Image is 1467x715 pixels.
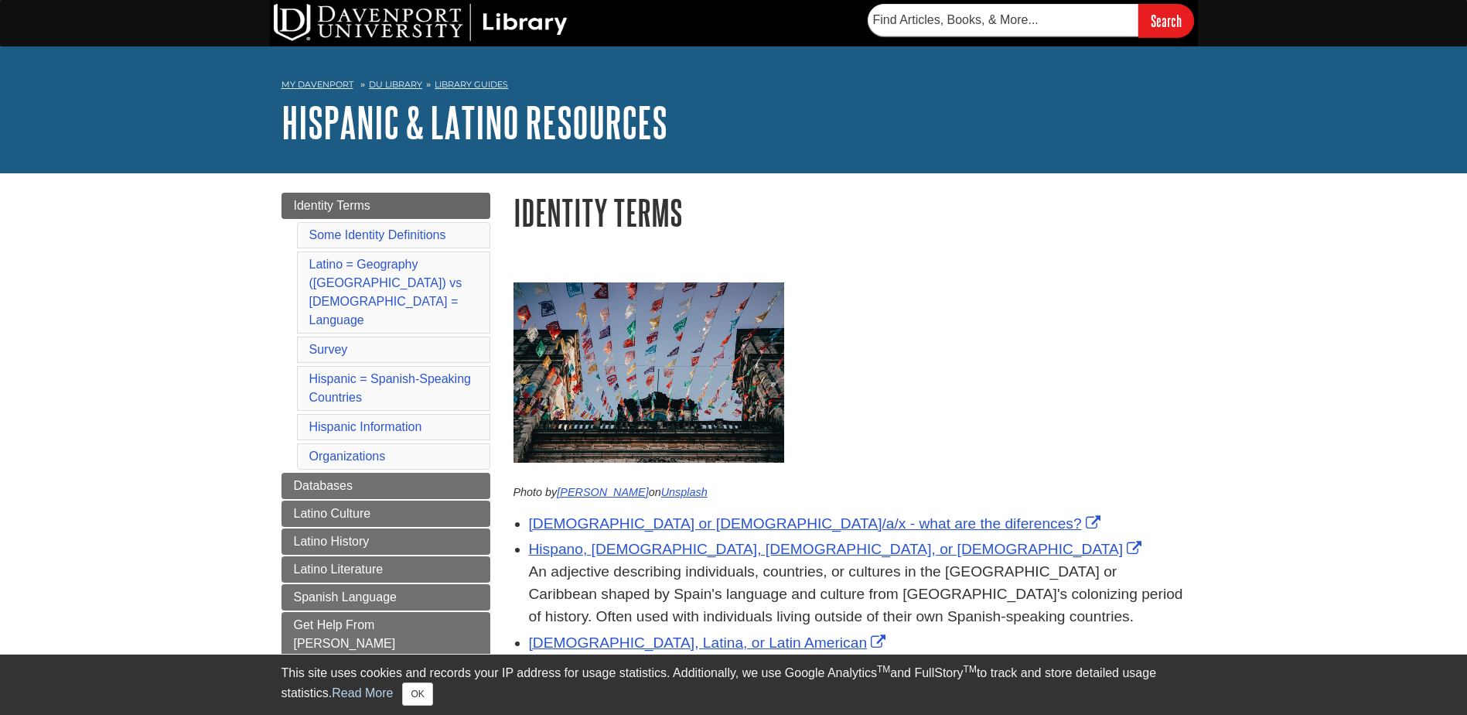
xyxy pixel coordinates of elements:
[294,618,396,650] span: Get Help From [PERSON_NAME]
[294,199,370,212] span: Identity Terms
[281,193,490,219] a: Identity Terms
[309,450,386,463] a: Organizations
[281,473,490,499] a: Databases
[281,78,353,91] a: My Davenport
[1138,4,1194,37] input: Search
[661,486,708,498] a: Unsplash
[309,420,422,433] a: Hispanic Information
[281,529,490,555] a: Latino History
[529,515,1104,532] a: Link opens in new window
[513,193,1186,232] h1: Identity Terms
[868,4,1138,36] input: Find Articles, Books, & More...
[529,635,890,651] a: Link opens in new window
[281,193,490,657] div: Guide Page Menu
[877,664,890,675] sup: TM
[435,79,508,90] a: Library Guides
[529,561,1186,628] div: An adjective describing individuals, countries, or cultures in the [GEOGRAPHIC_DATA] or Caribbean...
[281,664,1186,706] div: This site uses cookies and records your IP address for usage statistics. Additionally, we use Goo...
[513,282,784,463] img: Dia de los Muertos Flags
[964,664,977,675] sup: TM
[281,584,490,611] a: Spanish Language
[513,484,1186,501] p: Photo by on
[868,4,1194,37] form: Searches DU Library's articles, books, and more
[369,79,422,90] a: DU Library
[529,541,1146,557] a: Link opens in new window
[309,372,471,404] a: Hispanic = Spanish-Speaking Countries
[281,98,667,146] a: Hispanic & Latino Resources
[332,686,393,700] a: Read More
[281,612,490,657] a: Get Help From [PERSON_NAME]
[309,228,446,241] a: Some Identity Definitions
[294,479,353,492] span: Databases
[294,535,370,548] span: Latino History
[309,258,462,327] a: Latino = Geography ([GEOGRAPHIC_DATA]) vs [DEMOGRAPHIC_DATA] = Language
[402,682,432,706] button: Close
[309,343,348,356] a: Survey
[557,486,648,498] a: [PERSON_NAME]
[281,501,490,527] a: Latino Culture
[281,556,490,583] a: Latino Literature
[294,563,384,576] span: Latino Literature
[294,507,371,520] span: Latino Culture
[274,4,568,41] img: DU Library
[294,590,397,604] span: Spanish Language
[281,74,1186,99] nav: breadcrumb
